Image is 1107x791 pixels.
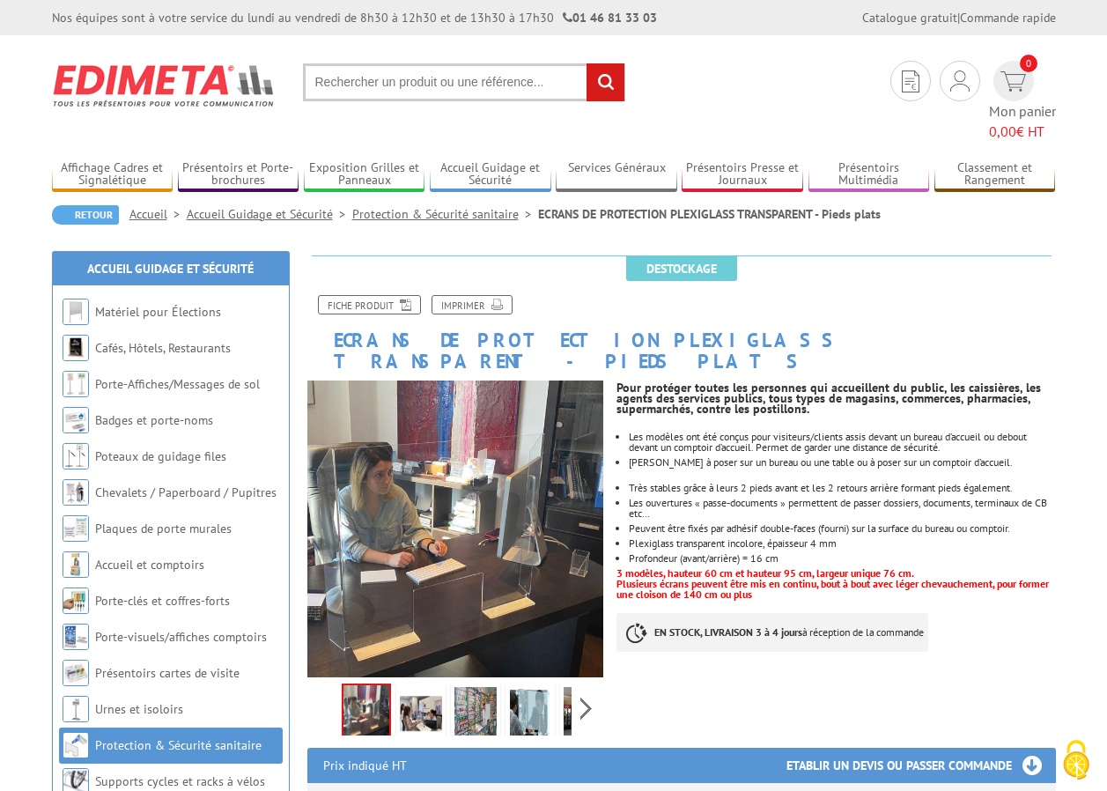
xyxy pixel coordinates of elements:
[52,205,119,225] a: Retour
[1045,731,1107,791] button: Cookies (fenêtre modale)
[960,10,1056,26] a: Commande rapide
[509,687,551,742] img: ecran_protection_plexiglass_transparent_490760_5bis.jpg
[989,101,1056,142] span: Mon panier
[95,701,183,717] a: Urnes et isoloirs
[95,737,262,753] a: Protection & Sécurité sanitaire
[95,665,240,681] a: Présentoirs cartes de visite
[587,63,624,101] input: rechercher
[95,521,232,536] a: Plaques de porte murales
[902,70,919,92] img: devis rapide
[63,479,89,506] img: Chevalets / Paperboard / Pupitres
[616,566,914,580] font: 3 modèles, hauteur 60 cm et hauteur 95 cm, largeur unique 76 cm.
[343,685,389,740] img: ecrans_de_protection_plexiglass_transparent_490760_1.jpg
[629,498,1055,519] p: Les ouvertures « passe-documents » permettent de passer dossiers, documents, terminaux de CB etc…
[95,412,213,428] a: Badges et porte-noms
[63,335,89,361] img: Cafés, Hôtels, Restaurants
[578,694,594,723] span: Next
[95,448,226,464] a: Poteaux de guidage files
[95,304,221,320] a: Matériel pour Élections
[629,432,1055,453] p: Les modèles ont été conçus pour visiteurs/clients assis devant un bureau d’accueil ou debout deva...
[63,407,89,433] img: Badges et porte-noms
[616,577,1049,601] font: Plusieurs écrans peuvent être mis en continu, bout à bout avec léger chevauchement, pour former u...
[626,256,737,281] span: Destockage
[786,748,1056,783] h3: Etablir un devis ou passer commande
[454,687,497,742] img: ecran_protection_plexiglass_transparent_490760_4.jpg
[63,551,89,578] img: Accueil et comptoirs
[989,61,1056,142] a: devis rapide 0 Mon panier 0,00€ HT
[63,588,89,614] img: Porte-clés et coffres-forts
[63,732,89,758] img: Protection & Sécurité sanitaire
[63,696,89,722] img: Urnes et isoloirs
[307,381,604,677] img: ecrans_de_protection_plexiglass_transparent_490760_1.jpg
[556,160,677,189] a: Services Généraux
[303,63,625,101] input: Rechercher un produit ou une référence...
[629,523,1055,534] p: Peuvent être fixés par adhésif double-faces (fourni) sur la surface du bureau ou comptoir.
[1020,55,1037,72] span: 0
[989,122,1016,140] span: 0,00
[989,122,1056,142] span: € HT
[95,629,267,645] a: Porte-visuels/affiches comptoirs
[432,295,513,314] a: Imprimer
[538,205,881,223] li: ECRANS DE PROTECTION PLEXIGLASS TRANSPARENT - Pieds plats
[934,160,1056,189] a: Classement et Rangement
[682,160,803,189] a: Présentoirs Presse et Journaux
[63,624,89,650] img: Porte-visuels/affiches comptoirs
[129,206,187,222] a: Accueil
[87,261,254,277] a: Accueil Guidage et Sécurité
[862,10,957,26] a: Catalogue gratuit
[95,484,277,500] a: Chevalets / Paperboard / Pupitres
[95,557,204,573] a: Accueil et comptoirs
[304,160,425,189] a: Exposition Grilles et Panneaux
[1054,738,1098,782] img: Cookies (fenêtre modale)
[616,382,1055,414] p: Pour protéger toutes les personnes qui accueillent du public, les caissières, les agents des serv...
[63,515,89,542] img: Plaques de porte murales
[95,340,231,356] a: Cafés, Hôtels, Restaurants
[187,206,352,222] a: Accueil Guidage et Sécurité
[63,443,89,469] img: Poteaux de guidage files
[95,593,230,609] a: Porte-clés et coffres-forts
[63,299,89,325] img: Matériel pour Élections
[654,625,802,639] strong: EN STOCK, LIVRAISON 3 à 4 jours
[616,613,928,652] p: à réception de la commande
[629,538,1055,549] li: Plexiglass transparent incolore, épaisseur 4 mm
[95,773,265,789] a: Supports cycles et racks à vélos
[52,160,173,189] a: Affichage Cadres et Signalétique
[178,160,299,189] a: Présentoirs et Porte-brochures
[63,371,89,397] img: Porte-Affiches/Messages de sol
[323,748,407,783] p: Prix indiqué HT
[430,160,551,189] a: Accueil Guidage et Sécurité
[950,70,970,92] img: devis rapide
[1000,71,1026,92] img: devis rapide
[352,206,538,222] a: Protection & Sécurité sanitaire
[400,687,442,742] img: ecran_protection_plexiglass_transparent_490790_3bis.jpg
[629,457,1055,478] p: [PERSON_NAME] à poser sur un bureau ou une table ou à poser sur un comptoir d’accueil.
[63,660,89,686] img: Présentoirs cartes de visite
[629,553,1055,564] li: Profondeur (avant/arrière) = 16 cm
[318,295,421,314] a: Fiche produit
[52,53,277,118] img: Edimeta
[862,9,1056,26] div: |
[629,483,1055,493] p: Très stables grâce à leurs 2 pieds avant et les 2 retours arrière formant pieds également.
[564,687,606,742] img: ecran_protection_plexiglass_transparent_490760_6bis.jpg
[52,9,657,26] div: Nos équipes sont à votre service du lundi au vendredi de 8h30 à 12h30 et de 13h30 à 17h30
[808,160,930,189] a: Présentoirs Multimédia
[563,10,657,26] strong: 01 46 81 33 03
[95,376,260,392] a: Porte-Affiches/Messages de sol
